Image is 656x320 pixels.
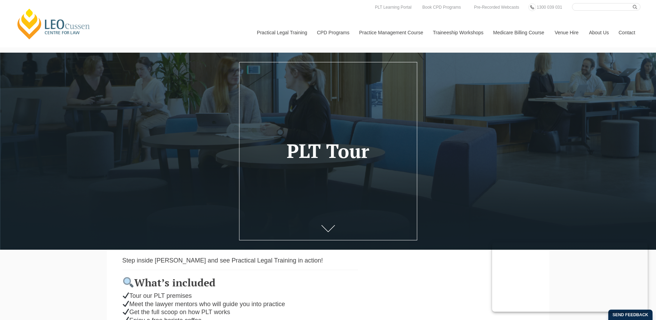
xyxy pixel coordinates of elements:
img: 🔍 [123,277,133,287]
a: Practical Legal Training [252,18,312,47]
span: Step inside [PERSON_NAME] and see Practical Legal Training in action! [122,257,323,264]
span: 1300 039 031 [537,5,562,10]
a: Contact [613,18,640,47]
a: About Us [584,18,613,47]
a: Venue Hire [549,18,584,47]
img: ✔️ [123,309,129,315]
a: Pre-Recorded Webcasts [472,3,521,11]
a: Medicare Billing Course [488,18,549,47]
a: 1300 039 031 [535,3,564,11]
a: Traineeship Workshops [428,18,488,47]
a: Book CPD Programs [421,3,462,11]
a: [PERSON_NAME] Centre for Law [16,8,92,40]
img: ✔️ [123,301,129,307]
a: Practice Management Course [354,18,428,47]
img: ✔️ [123,292,129,299]
h1: PLT Tour [249,141,407,162]
a: PLT Learning Portal [373,3,413,11]
h3: What’s included [122,277,358,288]
a: CPD Programs [312,18,354,47]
